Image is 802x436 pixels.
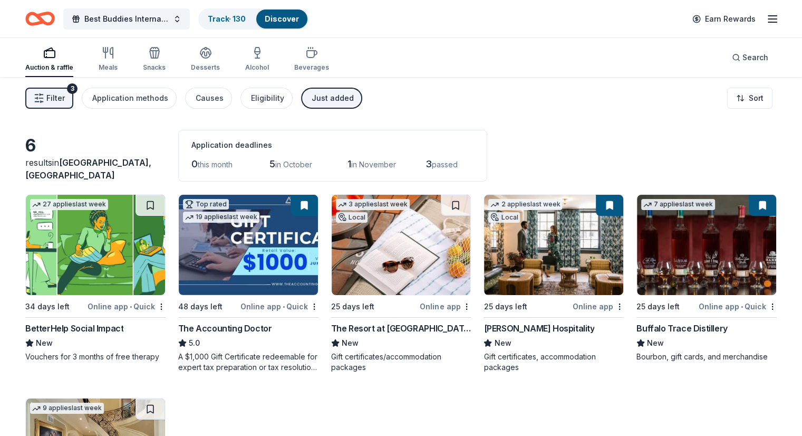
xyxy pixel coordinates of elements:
span: in November [351,160,396,169]
div: A $1,000 Gift Certificate redeemable for expert tax preparation or tax resolution services—recipi... [178,352,318,373]
img: Image for Oliver Hospitality [484,195,623,295]
div: 27 applies last week [30,199,108,210]
div: [PERSON_NAME] Hospitality [484,322,594,335]
button: Desserts [191,42,220,77]
button: Search [723,47,777,68]
span: 1 [347,158,351,169]
div: Top rated [183,199,229,210]
button: Application methods [82,88,177,109]
a: Image for The Resort at Pelican Hill3 applieslast weekLocal25 days leftOnline appThe Resort at [G... [331,194,471,373]
div: Application methods [92,92,168,105]
div: BetterHelp Social Impact [25,322,123,335]
span: • [741,302,743,311]
div: Local [488,212,520,223]
span: in October [275,160,312,169]
div: Causes [196,92,224,105]
button: Best Buddies International, [GEOGRAPHIC_DATA], Champion of the Year Gala [63,8,190,30]
div: Just added [312,92,354,105]
button: Eligibility [240,88,293,109]
span: 3 [426,158,432,169]
span: New [36,337,53,349]
div: Gift certificates, accommodation packages [484,352,624,373]
span: Search [742,51,768,64]
span: Best Buddies International, [GEOGRAPHIC_DATA], Champion of the Year Gala [84,13,169,25]
span: in [25,157,151,181]
button: Track· 130Discover [198,8,308,30]
a: Image for Oliver Hospitality2 applieslast weekLocal25 days leftOnline app[PERSON_NAME] Hospitalit... [484,194,624,373]
div: Online app Quick [240,300,318,313]
span: Sort [749,92,764,105]
span: Filter [46,92,65,105]
div: Online app [420,300,471,313]
span: New [494,337,511,349]
img: Image for The Accounting Doctor [179,195,318,295]
div: Auction & raffle [25,63,73,72]
div: The Resort at [GEOGRAPHIC_DATA] [331,322,471,335]
img: Image for The Resort at Pelican Hill [332,195,471,295]
div: 25 days left [331,300,374,313]
div: 9 applies last week [30,403,104,414]
a: Image for BetterHelp Social Impact27 applieslast week34 days leftOnline app•QuickBetterHelp Socia... [25,194,166,362]
a: Track· 130 [208,14,246,23]
div: Desserts [191,63,220,72]
button: Beverages [294,42,329,77]
span: 5 [269,158,275,169]
div: Meals [99,63,118,72]
span: • [130,302,132,311]
button: Alcohol [245,42,269,77]
div: Buffalo Trace Distillery [636,322,727,335]
div: 19 applies last week [183,212,259,223]
div: 34 days left [25,300,70,313]
button: Causes [185,88,232,109]
span: New [647,337,664,349]
div: Gift certificates/accommodation packages [331,352,471,373]
div: Eligibility [251,92,284,105]
div: Online app [573,300,624,313]
div: Online app Quick [699,300,777,313]
a: Image for Buffalo Trace Distillery7 applieslast week25 days leftOnline app•QuickBuffalo Trace Dis... [636,194,777,362]
button: Snacks [143,42,166,77]
img: Image for Buffalo Trace Distillery [637,195,776,295]
div: 3 [67,83,78,94]
span: this month [198,160,233,169]
div: The Accounting Doctor [178,322,272,335]
button: Sort [727,88,772,109]
span: • [283,302,285,311]
span: 0 [191,158,198,169]
div: 7 applies last week [641,199,715,210]
div: Beverages [294,63,329,72]
div: Local [336,212,368,223]
span: 5.0 [189,337,200,349]
button: Meals [99,42,118,77]
button: Filter3 [25,88,73,109]
a: Home [25,6,55,31]
div: 48 days left [178,300,223,313]
div: 25 days left [636,300,680,313]
img: Image for BetterHelp Social Impact [26,195,165,295]
a: Image for The Accounting DoctorTop rated19 applieslast week48 days leftOnline app•QuickThe Accoun... [178,194,318,373]
button: Auction & raffle [25,42,73,77]
div: Application deadlines [191,139,474,151]
a: Earn Rewards [686,10,762,29]
div: Vouchers for 3 months of free therapy [25,352,166,362]
button: Just added [301,88,362,109]
div: Bourbon, gift cards, and merchandise [636,352,777,362]
div: Alcohol [245,63,269,72]
span: passed [432,160,458,169]
div: 3 applies last week [336,199,410,210]
div: 6 [25,135,166,156]
div: 2 applies last week [488,199,562,210]
div: 25 days left [484,300,527,313]
div: Snacks [143,63,166,72]
span: New [342,337,359,349]
span: [GEOGRAPHIC_DATA], [GEOGRAPHIC_DATA] [25,157,151,181]
div: Online app Quick [88,300,166,313]
div: results [25,156,166,182]
a: Discover [265,14,299,23]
